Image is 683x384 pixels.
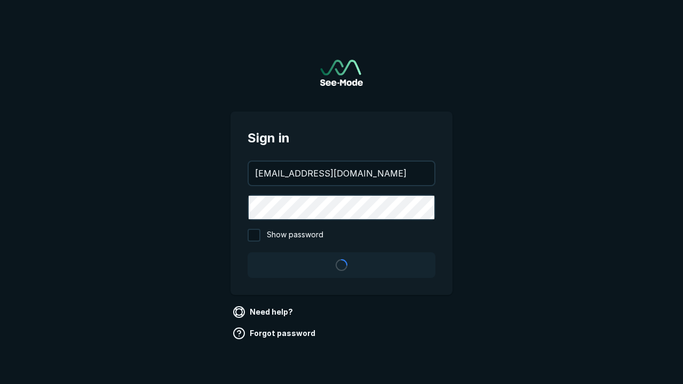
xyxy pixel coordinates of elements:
img: See-Mode Logo [320,60,363,86]
span: Show password [267,229,323,242]
a: Need help? [231,303,297,321]
a: Forgot password [231,325,320,342]
a: Go to sign in [320,60,363,86]
input: your@email.com [249,162,434,185]
span: Sign in [248,129,435,148]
